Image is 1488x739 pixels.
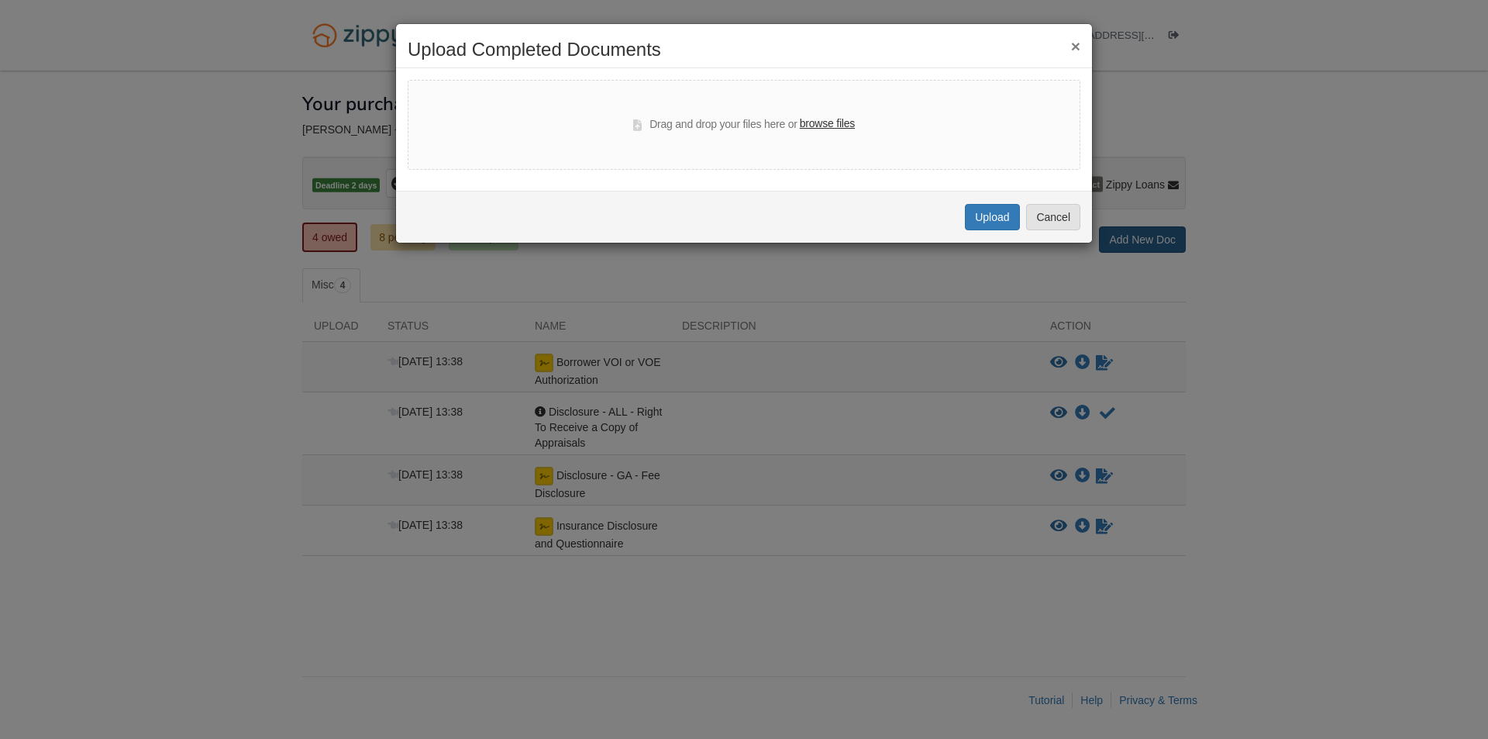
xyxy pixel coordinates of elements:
[800,116,855,133] label: browse files
[1071,38,1080,54] button: ×
[965,204,1019,230] button: Upload
[633,116,855,134] div: Drag and drop your files here or
[1026,204,1080,230] button: Cancel
[408,40,1080,60] h2: Upload Completed Documents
